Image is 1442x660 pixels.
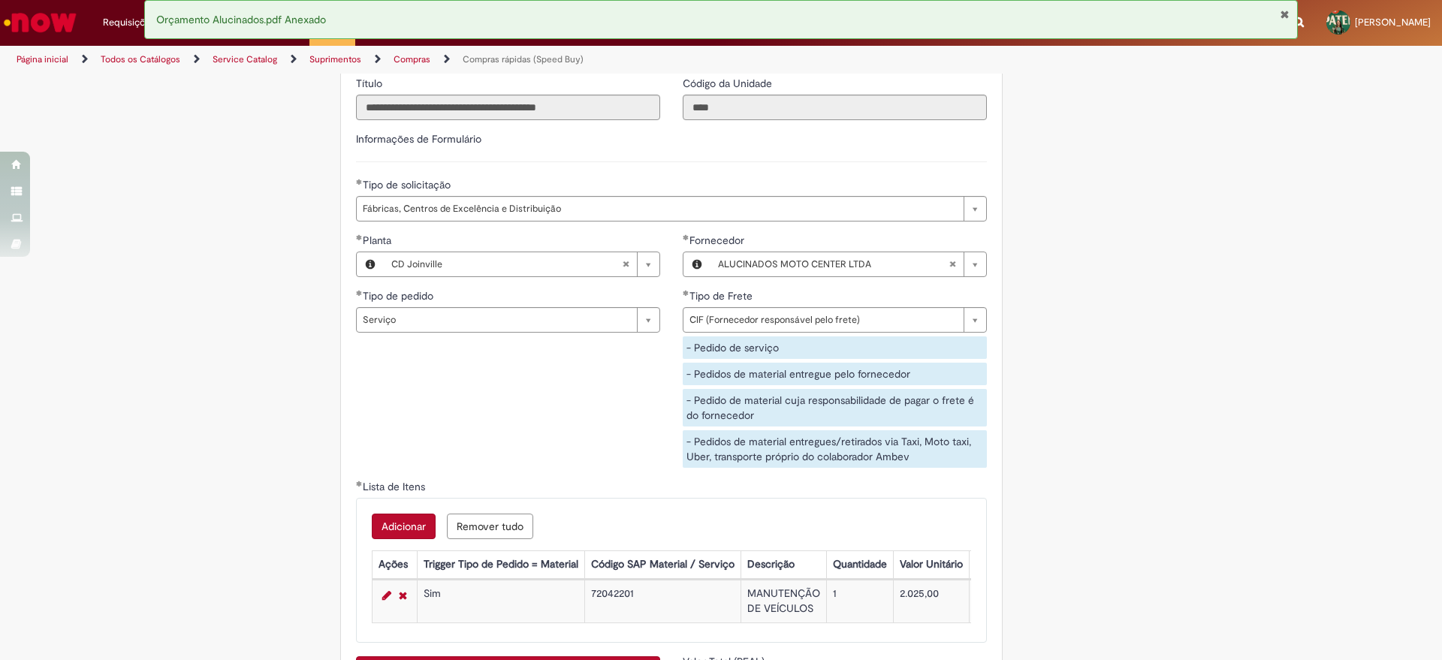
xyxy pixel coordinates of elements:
[417,580,584,623] td: Sim
[893,580,969,623] td: 2.025,00
[584,551,741,579] th: Código SAP Material / Serviço
[683,363,987,385] div: - Pedidos de material entregue pelo fornecedor
[363,480,428,493] span: Lista de Itens
[741,551,826,579] th: Descrição
[357,252,384,276] button: Planta, Visualizar este registro CD Joinville
[356,132,481,146] label: Informações de Formulário
[156,13,326,26] span: Orçamento Alucinados.pdf Anexado
[363,234,394,247] span: Planta
[683,430,987,468] div: - Pedidos de material entregues/retirados via Taxi, Moto taxi, Uber, transporte próprio do colabo...
[689,308,956,332] span: CIF (Fornecedor responsável pelo frete)
[683,290,689,296] span: Obrigatório Preenchido
[394,53,430,65] a: Compras
[213,53,277,65] a: Service Catalog
[683,252,710,276] button: Fornecedor , Visualizar este registro ALUCINADOS MOTO CENTER LTDA
[893,551,969,579] th: Valor Unitário
[395,586,411,604] a: Remover linha 1
[372,551,417,579] th: Ações
[103,15,155,30] span: Requisições
[683,95,987,120] input: Código da Unidade
[2,8,79,38] img: ServiceNow
[941,252,964,276] abbr: Limpar campo Fornecedor
[11,46,950,74] ul: Trilhas de página
[447,514,533,539] button: Remove all rows for Lista de Itens
[356,77,385,90] span: Somente leitura - Título
[718,252,949,276] span: ALUCINADOS MOTO CENTER LTDA
[969,580,1065,623] td: 2.025,00
[391,252,622,276] span: CD Joinville
[101,53,180,65] a: Todos os Catálogos
[683,77,775,90] span: Somente leitura - Código da Unidade
[17,53,68,65] a: Página inicial
[826,551,893,579] th: Quantidade
[826,580,893,623] td: 1
[363,178,454,191] span: Tipo de solicitação
[384,252,659,276] a: CD JoinvilleLimpar campo Planta
[363,197,956,221] span: Fábricas, Centros de Excelência e Distribuição
[683,389,987,426] div: - Pedido de material cuja responsabilidade de pagar o frete é do fornecedor
[689,234,747,247] span: Fornecedor
[372,514,436,539] button: Add a row for Lista de Itens
[710,252,986,276] a: ALUCINADOS MOTO CENTER LTDALimpar campo Fornecedor
[1280,8,1290,20] button: Fechar Notificação
[463,53,584,65] a: Compras rápidas (Speed Buy)
[356,481,363,487] span: Obrigatório Preenchido
[689,289,756,303] span: Tipo de Frete
[379,586,395,604] a: Editar Linha 1
[969,551,1065,579] th: Valor Total Moeda
[417,551,584,579] th: Trigger Tipo de Pedido = Material
[356,290,363,296] span: Obrigatório Preenchido
[356,179,363,185] span: Obrigatório Preenchido
[356,95,660,120] input: Título
[683,234,689,240] span: Obrigatório Preenchido
[584,580,741,623] td: 72042201
[614,252,637,276] abbr: Limpar campo Planta
[683,336,987,359] div: - Pedido de serviço
[363,289,436,303] span: Tipo de pedido
[309,53,361,65] a: Suprimentos
[363,308,629,332] span: Serviço
[1355,16,1431,29] span: [PERSON_NAME]
[741,580,826,623] td: MANUTENÇÃO DE VEÍCULOS
[356,76,385,91] label: Somente leitura - Título
[356,234,363,240] span: Obrigatório Preenchido
[683,76,775,91] label: Somente leitura - Código da Unidade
